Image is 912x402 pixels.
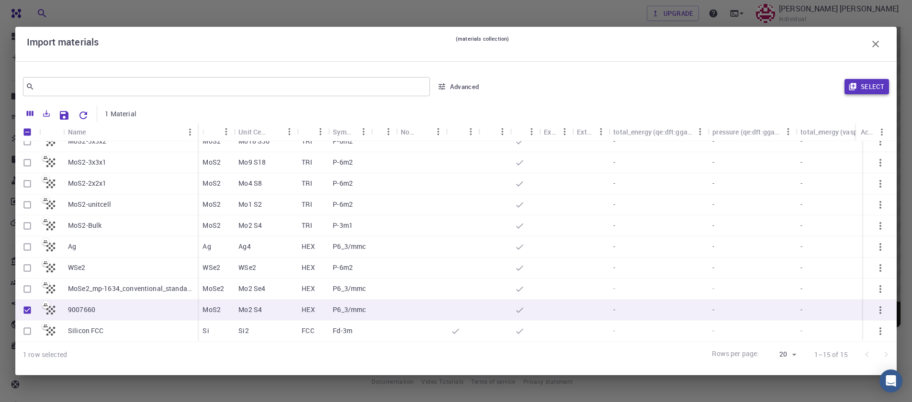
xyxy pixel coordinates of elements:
[800,221,802,230] p: -
[800,157,802,167] p: -
[302,305,315,314] p: HEX
[708,321,796,342] div: -
[333,263,353,272] p: P-6m2
[238,179,262,188] p: Mo4 S8
[572,123,608,141] div: Ext+web
[712,263,714,272] p: -
[68,200,111,209] p: MoS2-unitcell
[814,350,848,359] p: 1–15 of 15
[879,369,902,392] div: Open Intercom Messenger
[238,157,266,167] p: Mo9 S18
[495,124,510,139] button: Menu
[238,263,256,272] p: WSe2
[356,124,371,139] button: Menu
[68,305,95,314] p: 9007660
[22,106,38,121] button: Columns
[712,123,780,141] div: pressure (qe:dft:gga:pbe)
[68,123,86,141] div: Name
[483,124,498,139] button: Sort
[333,242,366,251] p: P6_3/mmc
[613,179,615,188] p: -
[281,124,297,139] button: Menu
[203,263,220,272] p: WSe2
[68,242,76,251] p: Ag
[203,242,211,251] p: Ag
[203,124,218,139] button: Sort
[381,124,396,139] button: Menu
[401,123,415,141] div: Non-periodic
[712,305,714,314] p: -
[238,305,262,314] p: Mo2 S4
[524,124,539,139] button: Menu
[238,326,248,335] p: Si2
[302,157,312,167] p: TRI
[800,305,802,314] p: -
[557,124,572,139] button: Menu
[608,279,708,300] div: -
[430,124,446,139] button: Menu
[796,123,902,141] div: total_energy (vasp:dft:gga:pbe)
[333,200,353,209] p: P-6m2
[712,221,714,230] p: -
[74,106,93,125] button: Reset Explorer Settings
[763,347,799,361] div: 20
[63,123,198,141] div: Name
[613,200,615,209] p: -
[577,123,593,141] div: Ext+web
[434,79,484,94] button: Advanced
[712,157,714,167] p: -
[333,221,353,230] p: P-3m1
[68,157,107,167] p: MoS2-3x3x1
[800,200,802,209] p: -
[297,123,328,141] div: Lattice
[238,136,270,146] p: Mo18 S36
[55,106,74,125] button: Save Explorer Settings
[712,200,714,209] p: -
[708,123,796,141] div: pressure (qe:dft:gga:pbe)
[105,109,136,119] p: 1 Material
[266,124,281,139] button: Sort
[861,123,874,141] div: Actions
[68,136,107,146] p: MoS2-3x3x2
[68,326,104,335] p: Silicon FCC
[302,179,312,188] p: TRI
[800,242,802,251] p: -
[371,123,396,141] div: Tags
[613,221,615,230] p: -
[478,123,510,141] div: Shared
[613,157,615,167] p: -
[302,284,315,293] p: HEX
[38,106,55,121] button: Export
[68,179,107,188] p: MoS2-2x2x1
[238,200,262,209] p: Mo1 S2
[238,123,266,141] div: Unit Cell Formula
[613,263,615,272] p: -
[874,124,889,140] button: Menu
[19,7,54,15] span: Support
[302,221,312,230] p: TRI
[86,124,101,140] button: Sort
[203,305,221,314] p: MoS2
[712,179,714,188] p: -
[203,284,224,293] p: MoSe2
[27,34,885,54] div: Import materials
[844,79,889,94] button: Select
[203,179,221,188] p: MoS2
[712,242,714,251] p: -
[302,326,314,335] p: FCC
[613,242,615,251] p: -
[203,326,209,335] p: Si
[182,124,198,140] button: Menu
[203,221,221,230] p: MoS2
[463,124,478,139] button: Menu
[608,321,708,342] div: -
[593,124,608,139] button: Menu
[203,157,221,167] p: MoS2
[333,326,352,335] p: Fd-3m
[800,263,802,272] p: -
[450,124,466,139] button: Sort
[68,221,101,230] p: MoS2-Bulk
[415,124,430,139] button: Sort
[333,305,366,314] p: P6_3/mmc
[333,136,353,146] p: P-6m2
